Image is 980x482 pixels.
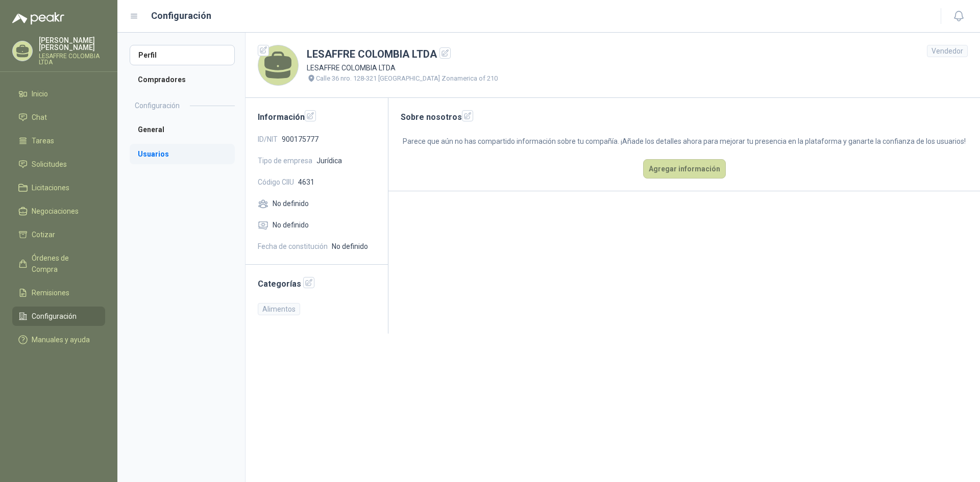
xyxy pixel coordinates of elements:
[39,37,105,51] p: [PERSON_NAME] [PERSON_NAME]
[273,198,309,209] span: No definido
[130,144,235,164] a: Usuarios
[12,131,105,150] a: Tareas
[151,9,211,23] h1: Configuración
[927,45,968,57] div: Vendedor
[32,206,79,217] span: Negociaciones
[643,159,726,179] button: Agregar información
[12,84,105,104] a: Inicio
[130,45,235,65] a: Perfil
[32,182,69,193] span: Licitaciones
[32,159,67,170] span: Solicitudes
[12,178,105,197] a: Licitaciones
[401,136,968,147] p: Parece que aún no has compartido información sobre tu compañía. ¡Añade los detalles ahora para me...
[258,176,294,188] span: Código CIIU
[32,88,48,99] span: Inicio
[12,248,105,279] a: Órdenes de Compra
[401,110,968,123] h2: Sobre nosotros
[12,330,105,349] a: Manuales y ayuda
[258,277,376,290] h2: Categorías
[12,155,105,174] a: Solicitudes
[12,12,64,24] img: Logo peakr
[307,62,498,73] p: LESAFFRE COLOMBIA LTDA
[32,112,47,123] span: Chat
[12,108,105,127] a: Chat
[12,225,105,244] a: Cotizar
[130,69,235,90] a: Compradores
[258,134,278,145] span: ID/NIT
[32,334,90,345] span: Manuales y ayuda
[258,110,376,123] h2: Información
[316,73,498,84] p: Calle 36 nro. 128-321 [GEOGRAPHIC_DATA] Zonamerica of 210
[258,303,300,315] div: Alimentos
[130,119,235,140] a: General
[32,229,55,240] span: Cotizar
[258,155,312,166] span: Tipo de empresa
[32,287,69,298] span: Remisiones
[12,283,105,302] a: Remisiones
[273,219,309,231] span: No definido
[332,241,368,252] span: No definido
[258,241,328,252] span: Fecha de constitución
[307,46,498,62] h1: LESAFFRE COLOMBIA LTDA
[298,176,314,188] span: 4631
[12,201,105,221] a: Negociaciones
[32,252,95,275] span: Órdenes de Compra
[282,134,318,145] span: 900175777
[135,100,180,111] h2: Configuración
[316,155,342,166] span: Jurídica
[12,307,105,326] a: Configuración
[32,311,77,322] span: Configuración
[32,135,54,146] span: Tareas
[39,53,105,65] p: LESAFFRE COLOMBIA LTDA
